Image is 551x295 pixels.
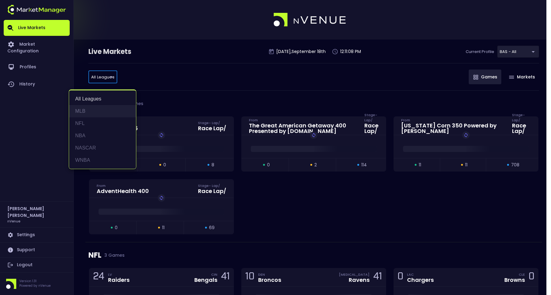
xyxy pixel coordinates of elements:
[69,130,136,142] li: NBA
[69,93,136,105] li: All Leagues
[69,142,136,154] li: NASCAR
[69,105,136,117] li: MLB
[69,154,136,166] li: WNBA
[69,117,136,130] li: NFL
